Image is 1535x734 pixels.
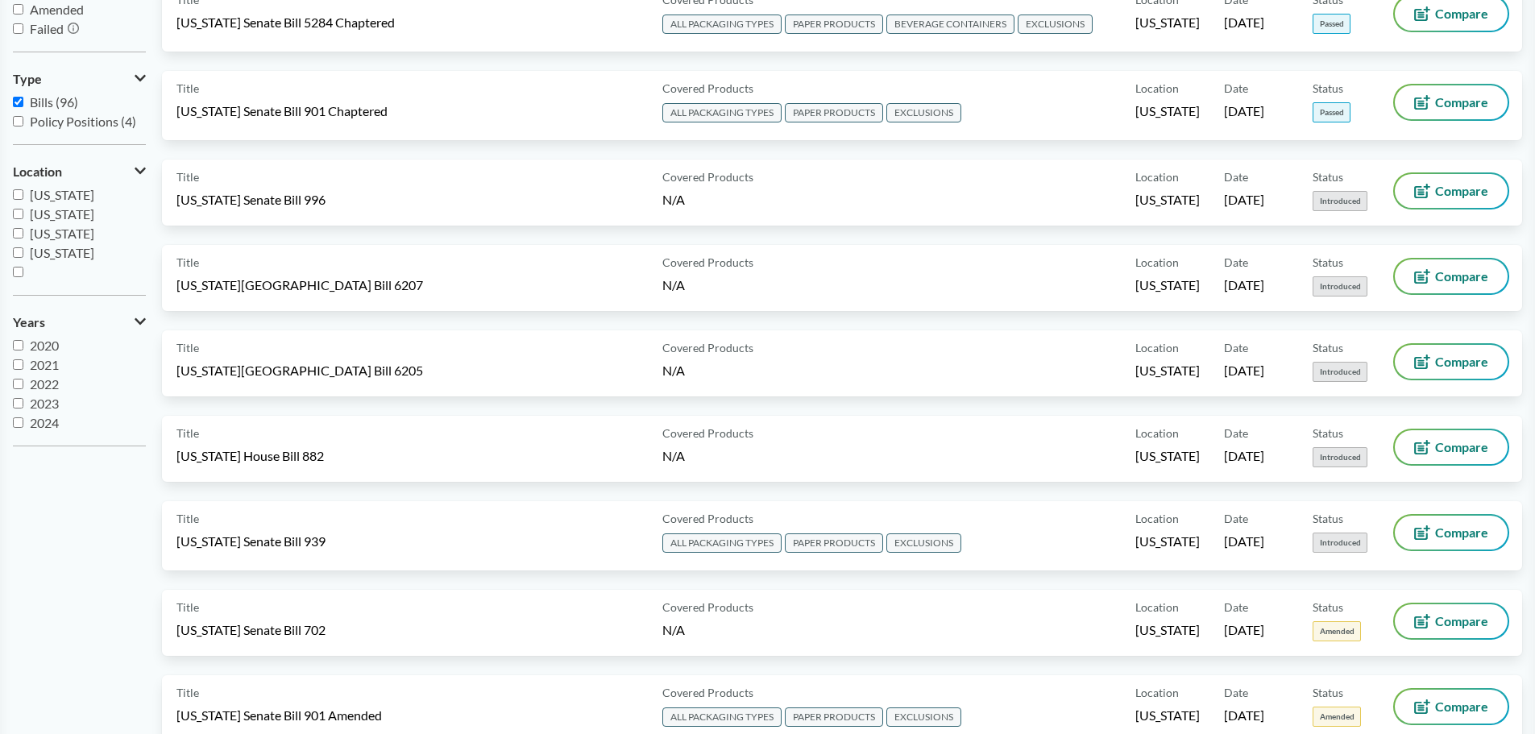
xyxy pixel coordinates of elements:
span: ALL PACKAGING TYPES [662,15,782,34]
span: Compare [1435,7,1488,20]
span: Location [13,164,62,179]
input: Bills (96) [13,97,23,107]
span: PAPER PRODUCTS [785,103,883,122]
span: 2020 [30,338,59,353]
span: PAPER PRODUCTS [785,533,883,553]
span: Location [1135,168,1179,185]
span: Date [1224,339,1248,356]
span: Policy Positions (4) [30,114,136,129]
span: [US_STATE] Senate Bill 5284 Chaptered [176,14,395,31]
span: 2023 [30,396,59,411]
span: Status [1313,339,1343,356]
span: Covered Products [662,510,753,527]
span: [US_STATE] House Bill 882 [176,447,324,465]
span: Covered Products [662,599,753,616]
input: [US_STATE] [13,247,23,258]
span: Compare [1435,615,1488,628]
button: Compare [1395,85,1508,119]
span: Date [1224,510,1248,527]
span: Introduced [1313,362,1367,382]
button: Compare [1395,259,1508,293]
span: Location [1135,425,1179,442]
span: Compare [1435,700,1488,713]
span: BEVERAGE CONTAINERS [886,15,1014,34]
span: [DATE] [1224,362,1264,379]
input: 2021 [13,359,23,370]
span: Status [1313,254,1343,271]
input: Policy Positions (4) [13,116,23,126]
button: Years [13,309,146,336]
button: Compare [1395,430,1508,464]
span: Covered Products [662,339,753,356]
span: Date [1224,80,1248,97]
span: [US_STATE] Senate Bill 901 Amended [176,707,382,724]
span: Status [1313,684,1343,701]
span: Amended [1313,621,1361,641]
input: 2022 [13,379,23,389]
span: [US_STATE] Senate Bill 996 [176,191,326,209]
span: Title [176,599,199,616]
span: [US_STATE] [1135,102,1200,120]
span: Compare [1435,526,1488,539]
span: Date [1224,425,1248,442]
span: [US_STATE] [30,187,94,202]
span: [DATE] [1224,707,1264,724]
span: [US_STATE] [1135,447,1200,465]
span: Location [1135,254,1179,271]
button: Compare [1395,516,1508,549]
span: Compare [1435,270,1488,283]
span: ALL PACKAGING TYPES [662,707,782,727]
span: Title [176,510,199,527]
span: [DATE] [1224,447,1264,465]
span: Status [1313,168,1343,185]
span: Date [1224,254,1248,271]
span: Title [176,339,199,356]
span: ALL PACKAGING TYPES [662,533,782,553]
span: EXCLUSIONS [1018,15,1093,34]
input: Amended [13,4,23,15]
span: Title [176,684,199,701]
span: [DATE] [1224,102,1264,120]
span: [US_STATE] [1135,191,1200,209]
span: Covered Products [662,254,753,271]
span: Passed [1313,14,1350,34]
span: [US_STATE] [30,226,94,241]
span: [DATE] [1224,621,1264,639]
span: [DATE] [1224,191,1264,209]
button: Compare [1395,604,1508,638]
span: [DATE] [1224,276,1264,294]
span: EXCLUSIONS [886,707,961,727]
span: Location [1135,684,1179,701]
span: Covered Products [662,80,753,97]
span: Introduced [1313,533,1367,553]
span: Date [1224,684,1248,701]
span: [US_STATE] [30,206,94,222]
span: Date [1224,168,1248,185]
span: [US_STATE] Senate Bill 901 Chaptered [176,102,388,120]
span: Title [176,254,199,271]
span: Status [1313,599,1343,616]
span: Location [1135,510,1179,527]
span: N/A [662,277,685,292]
span: [US_STATE][GEOGRAPHIC_DATA] Bill 6205 [176,362,423,379]
span: Years [13,315,45,330]
span: N/A [662,192,685,207]
span: [US_STATE] [1135,362,1200,379]
span: N/A [662,363,685,378]
span: Title [176,168,199,185]
button: Compare [1395,174,1508,208]
span: EXCLUSIONS [886,103,961,122]
span: [US_STATE] [1135,707,1200,724]
span: 2021 [30,357,59,372]
span: Title [176,80,199,97]
button: Location [13,158,146,185]
span: Compare [1435,355,1488,368]
span: Date [1224,599,1248,616]
input: [US_STATE] [13,228,23,238]
span: N/A [662,622,685,637]
span: Status [1313,80,1343,97]
span: Covered Products [662,425,753,442]
input: 2020 [13,340,23,350]
span: EXCLUSIONS [886,533,961,553]
span: 2022 [30,376,59,392]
